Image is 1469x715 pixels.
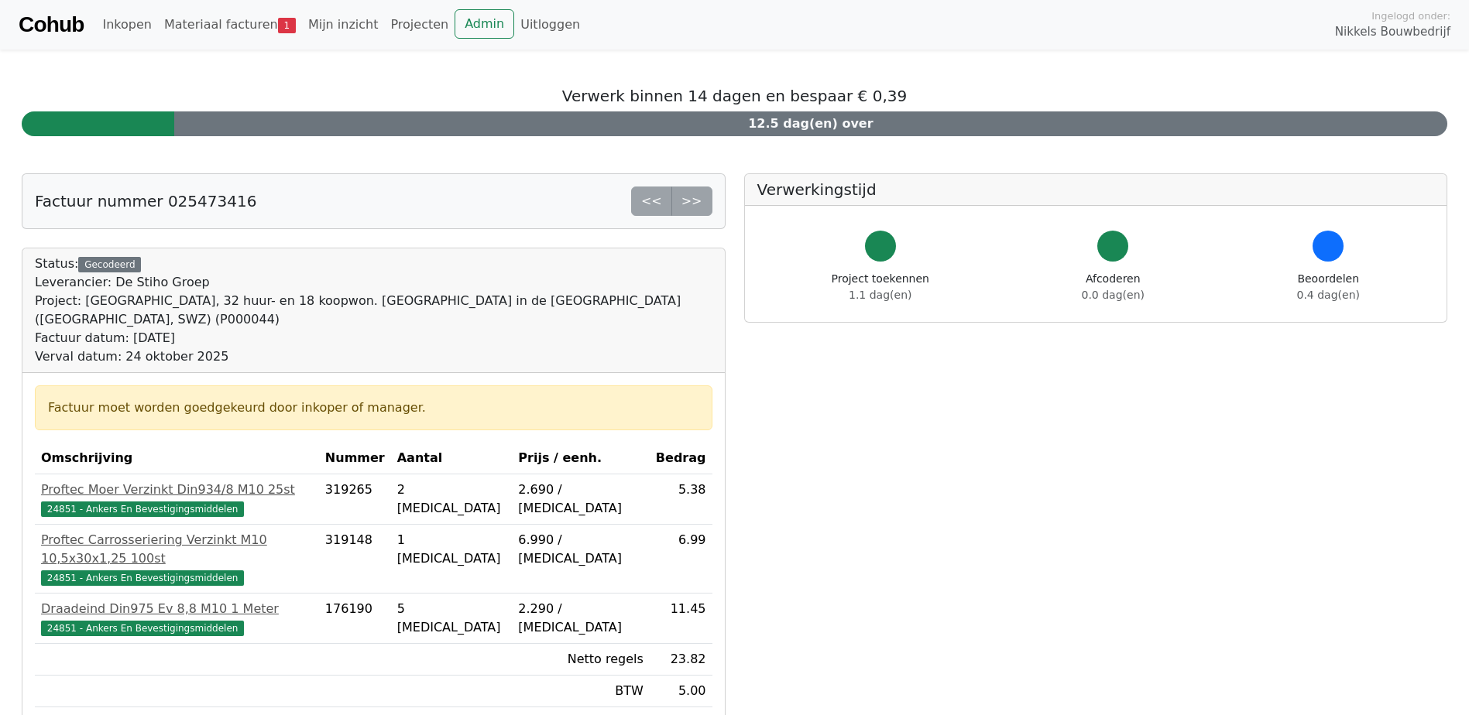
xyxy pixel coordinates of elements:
span: 1 [278,18,296,33]
a: Proftec Moer Verzinkt Din934/8 M10 25st24851 - Ankers En Bevestigingsmiddelen [41,481,313,518]
div: Factuur moet worden goedgekeurd door inkoper of manager. [48,399,699,417]
div: Proftec Moer Verzinkt Din934/8 M10 25st [41,481,313,499]
div: Project toekennen [832,271,929,303]
div: Factuur datum: [DATE] [35,329,712,347]
h5: Verwerkingstijd [757,180,1435,199]
h5: Factuur nummer 025473416 [35,192,256,210]
td: 5.38 [650,474,712,525]
div: Leverancier: De Stiho Groep [35,273,712,292]
span: 0.4 dag(en) [1297,289,1360,301]
span: 24851 - Ankers En Bevestigingsmiddelen [41,621,244,636]
th: Aantal [391,443,513,474]
a: Materiaal facturen1 [158,9,302,40]
span: 24851 - Ankers En Bevestigingsmiddelen [41,501,244,517]
a: Cohub [19,6,84,43]
th: Nummer [319,443,391,474]
td: Netto regels [512,644,650,676]
div: Gecodeerd [78,257,141,272]
span: 24851 - Ankers En Bevestigingsmiddelen [41,570,244,586]
td: 6.99 [650,525,712,594]
a: Uitloggen [514,9,586,40]
div: Beoordelen [1297,271,1360,303]
h5: Verwerk binnen 14 dagen en bespaar € 0,39 [22,87,1447,105]
th: Bedrag [650,443,712,474]
a: Draadeind Din975 Ev 8,8 M10 1 Meter24851 - Ankers En Bevestigingsmiddelen [41,600,313,637]
td: 176190 [319,594,391,644]
div: Proftec Carrosseriering Verzinkt M10 10,5x30x1,25 100st [41,531,313,568]
span: Nikkels Bouwbedrijf [1335,23,1450,41]
a: Inkopen [96,9,157,40]
div: 2.290 / [MEDICAL_DATA] [518,600,644,637]
div: Afcoderen [1082,271,1145,303]
td: BTW [512,676,650,707]
th: Prijs / eenh. [512,443,650,474]
div: Project: [GEOGRAPHIC_DATA], 32 huur- en 18 koopwon. [GEOGRAPHIC_DATA] in de [GEOGRAPHIC_DATA] ([G... [35,292,712,329]
span: 1.1 dag(en) [849,289,911,301]
div: 1 [MEDICAL_DATA] [397,531,506,568]
div: 6.990 / [MEDICAL_DATA] [518,531,644,568]
span: Ingelogd onder: [1371,9,1450,23]
td: 11.45 [650,594,712,644]
td: 23.82 [650,644,712,676]
div: Status: [35,255,712,366]
span: 0.0 dag(en) [1082,289,1145,301]
div: 2.690 / [MEDICAL_DATA] [518,481,644,518]
div: 12.5 dag(en) over [174,111,1447,136]
td: 319148 [319,525,391,594]
td: 319265 [319,474,391,525]
div: Draadeind Din975 Ev 8,8 M10 1 Meter [41,600,313,618]
a: Mijn inzicht [302,9,385,40]
td: 5.00 [650,676,712,707]
a: Proftec Carrosseriering Verzinkt M10 10,5x30x1,25 100st24851 - Ankers En Bevestigingsmiddelen [41,531,313,587]
div: 2 [MEDICAL_DATA] [397,481,506,518]
a: Projecten [384,9,455,40]
div: Verval datum: 24 oktober 2025 [35,347,712,366]
a: Admin [455,9,514,39]
th: Omschrijving [35,443,319,474]
div: 5 [MEDICAL_DATA] [397,600,506,637]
